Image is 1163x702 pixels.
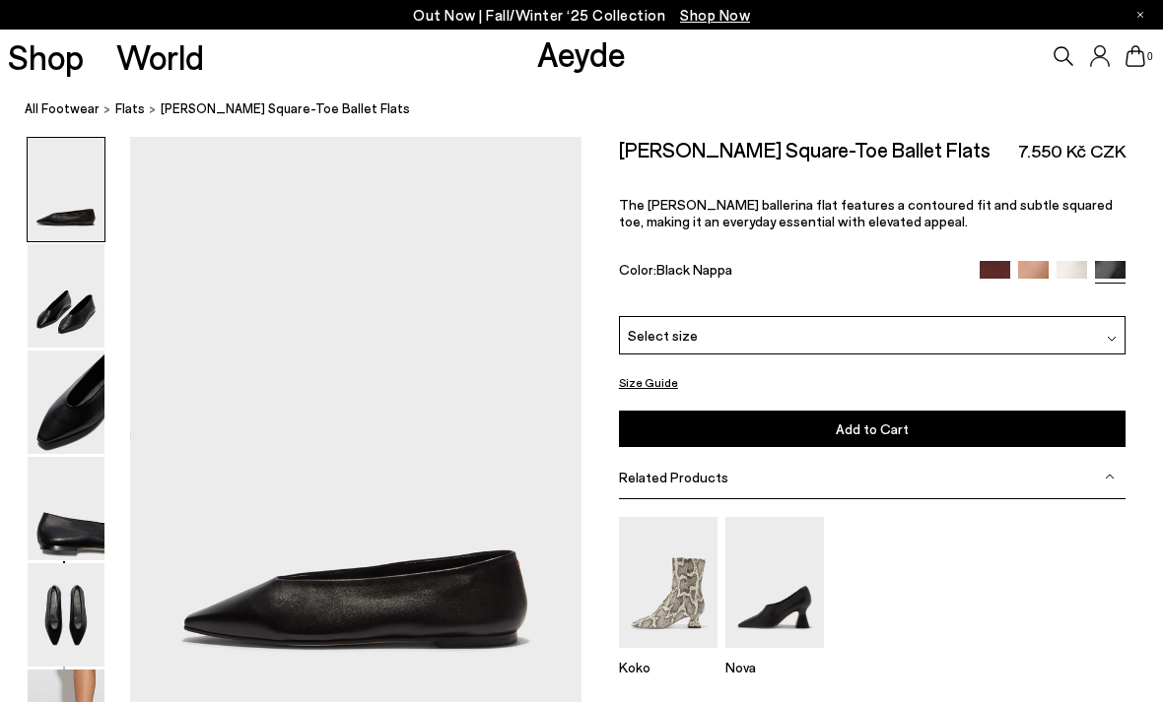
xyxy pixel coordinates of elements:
p: Nova [725,659,824,675]
img: Betty Square-Toe Ballet Flats - Image 5 [28,563,104,667]
span: Black Nappa [656,261,732,278]
a: Koko Regal Heel Boots Koko [619,634,718,675]
span: 0 [1145,51,1155,62]
img: Betty Square-Toe Ballet Flats - Image 4 [28,457,104,560]
p: Out Now | Fall/Winter ‘25 Collection [413,3,750,28]
a: World [116,39,204,74]
div: Color: [619,261,964,284]
h2: [PERSON_NAME] Square-Toe Ballet Flats [619,137,991,161]
button: Add to Cart [619,411,1127,447]
button: Size Guide [619,370,678,395]
a: All Footwear [25,98,100,119]
a: Shop [8,39,84,74]
img: Betty Square-Toe Ballet Flats - Image 1 [28,138,104,241]
a: Aeyde [537,32,626,74]
a: flats [115,98,145,119]
img: svg%3E [1105,472,1115,481]
span: Add to Cart [836,420,909,437]
a: 0 [1126,45,1145,67]
span: flats [115,100,145,116]
span: The [PERSON_NAME] ballerina flat features a contoured fit and subtle squared toe, making it an ev... [619,196,1113,229]
span: Related Products [619,469,728,485]
img: svg%3E [1107,334,1117,344]
img: Betty Square-Toe Ballet Flats - Image 2 [28,244,104,348]
a: Nova Regal Pumps Nova [725,634,824,675]
img: Nova Regal Pumps [725,517,824,648]
span: 7.550 Kč CZK [1018,139,1126,163]
img: Koko Regal Heel Boots [619,517,718,648]
span: [PERSON_NAME] Square-Toe Ballet Flats [161,98,410,119]
span: Navigate to /collections/new-in [680,6,750,24]
span: Select size [628,325,698,346]
img: Betty Square-Toe Ballet Flats - Image 3 [28,351,104,454]
p: Koko [619,659,718,675]
nav: breadcrumb [25,83,1163,137]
